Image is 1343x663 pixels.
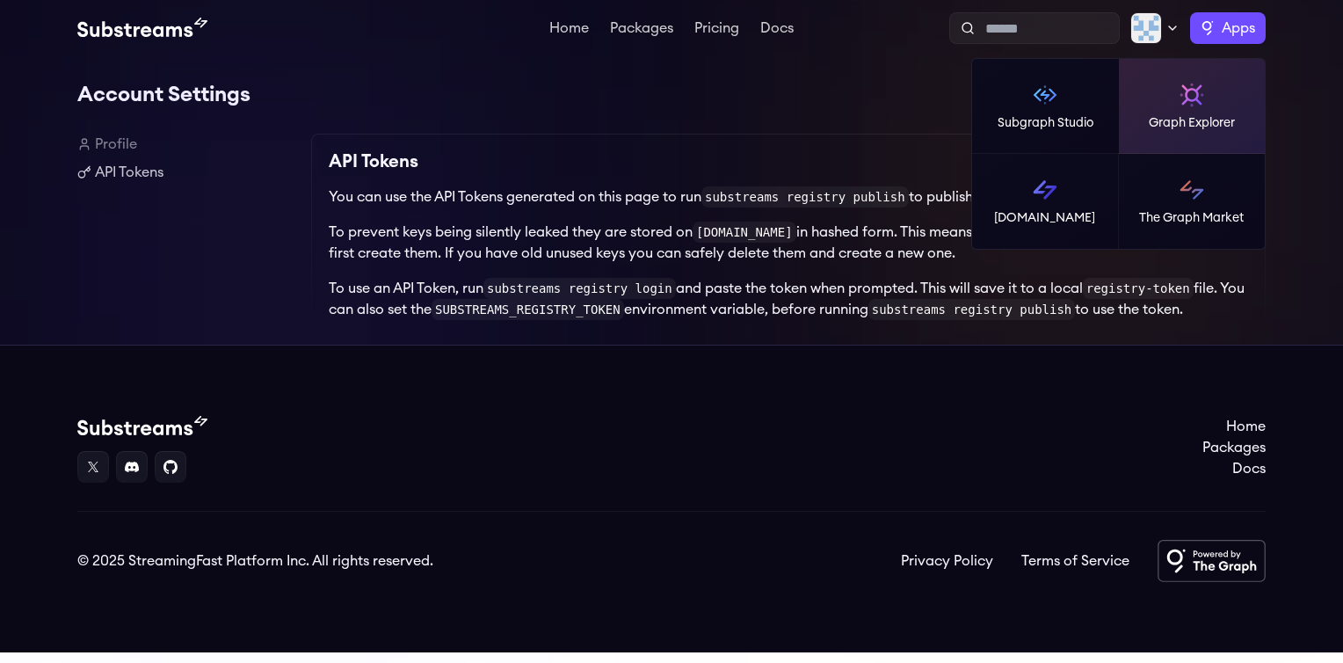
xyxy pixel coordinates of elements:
h1: Account Settings [77,77,1266,113]
a: Packages [606,21,677,39]
img: Subgraph Studio logo [1031,81,1059,109]
a: The Graph Market [1119,154,1266,249]
code: substreams registry publish [868,299,1076,320]
img: Substream's logo [77,416,207,437]
p: You can use the API Tokens generated on this page to run to publish packages on [329,186,1248,208]
img: Graph Explorer logo [1178,81,1206,109]
code: registry-token [1083,278,1194,299]
a: Terms of Service [1021,550,1129,572]
code: SUBSTREAMS_REGISTRY_TOKEN [432,299,624,320]
p: [DOMAIN_NAME] [994,209,1095,227]
a: Graph Explorer [1119,59,1266,154]
a: Subgraph Studio [972,59,1119,154]
div: © 2025 StreamingFast Platform Inc. All rights reserved. [77,550,433,572]
a: Packages [1202,437,1266,458]
p: To use an API Token, run and paste the token when prompted. This will save it to a local file. Yo... [329,278,1248,320]
img: Substream's logo [77,18,207,39]
p: The Graph Market [1139,209,1244,227]
p: Graph Explorer [1149,114,1235,132]
a: Docs [1202,458,1266,479]
img: The Graph Market logo [1178,176,1206,204]
img: Powered by The Graph [1158,540,1266,582]
p: To prevent keys being silently leaked they are stored on in hashed form. This means you can only ... [329,222,1248,264]
p: Subgraph Studio [998,114,1093,132]
a: Home [546,21,592,39]
code: substreams registry publish [701,186,909,208]
a: Docs [757,21,797,39]
img: Profile [1130,12,1162,44]
a: Home [1202,416,1266,437]
img: Substreams logo [1031,176,1059,204]
a: Pricing [691,21,743,39]
img: The Graph logo [1201,21,1215,35]
a: API Tokens [77,162,297,183]
a: Profile [77,134,297,155]
h2: API Tokens [329,148,418,176]
a: [DOMAIN_NAME] [972,154,1119,249]
code: [DOMAIN_NAME] [693,222,796,243]
code: substreams registry login [483,278,676,299]
span: Apps [1222,18,1255,39]
a: Privacy Policy [901,550,993,572]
